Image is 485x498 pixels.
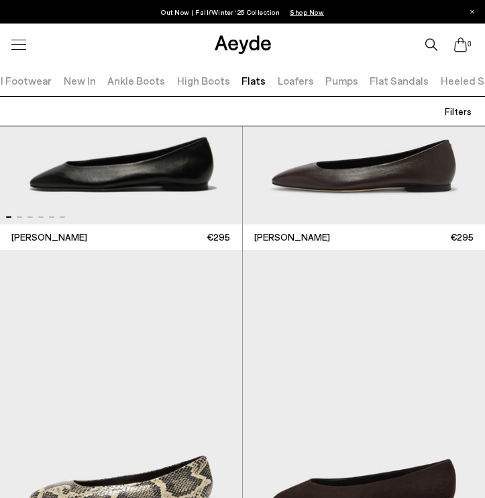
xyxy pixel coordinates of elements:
[325,74,358,87] a: Pumps
[370,74,429,87] a: Flat Sandals
[241,74,266,87] a: Flats
[254,231,330,244] span: [PERSON_NAME]
[107,74,165,87] a: Ankle Boots
[64,74,96,87] a: New In
[177,74,230,87] a: High Boots
[207,231,230,244] span: €295
[11,231,87,244] span: [PERSON_NAME]
[278,74,314,87] a: Loafers
[445,106,472,117] span: Filters
[450,231,474,244] span: €295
